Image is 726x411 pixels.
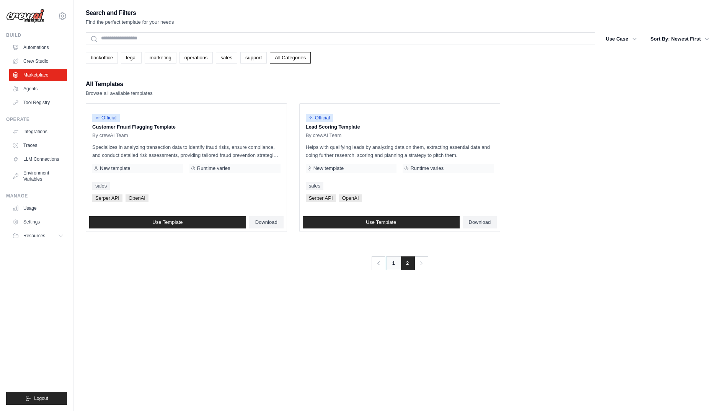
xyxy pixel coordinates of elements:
a: Traces [9,139,67,152]
a: Integrations [9,126,67,138]
span: OpenAI [339,194,362,202]
p: Find the perfect template for your needs [86,18,174,26]
a: Download [249,216,284,228]
p: Specializes in analyzing transaction data to identify fraud risks, ensure compliance, and conduct... [92,143,281,159]
span: Logout [34,395,48,401]
span: Serper API [306,194,336,202]
span: New template [100,165,130,171]
a: Settings [9,216,67,228]
span: 2 [400,256,415,270]
button: Sort By: Newest First [646,32,714,46]
span: Official [306,114,333,122]
a: sales [306,182,323,190]
button: Logout [6,392,67,405]
a: Automations [9,41,67,54]
a: Download [463,216,497,228]
a: Usage [9,202,67,214]
a: Marketplace [9,69,67,81]
a: operations [179,52,213,64]
span: Serper API [92,194,122,202]
a: marketing [145,52,176,64]
span: Resources [23,233,45,239]
a: Environment Variables [9,167,67,185]
span: By crewAI Team [92,132,128,139]
img: Logo [6,9,44,23]
a: Tool Registry [9,96,67,109]
a: Crew Studio [9,55,67,67]
a: backoffice [86,52,118,64]
span: Use Template [366,219,396,225]
span: Official [92,114,120,122]
a: Use Template [89,216,246,228]
span: Runtime varies [197,165,230,171]
div: Operate [6,116,67,122]
h2: Search and Filters [86,8,174,18]
div: Manage [6,193,67,199]
a: 1 [386,256,401,270]
span: OpenAI [126,194,148,202]
div: Build [6,32,67,38]
a: All Categories [270,52,311,64]
p: Customer Fraud Flagging Template [92,123,281,131]
a: Agents [9,83,67,95]
span: By crewAI Team [306,132,342,139]
h2: All Templates [86,79,153,90]
a: sales [92,182,110,190]
a: legal [121,52,141,64]
a: support [240,52,267,64]
span: Runtime varies [410,165,444,171]
button: Resources [9,230,67,242]
a: LLM Connections [9,153,67,165]
span: Download [469,219,491,225]
span: Download [255,219,277,225]
p: Lead Scoring Template [306,123,494,131]
nav: Pagination [371,256,428,270]
span: Use Template [152,219,183,225]
p: Helps with qualifying leads by analyzing data on them, extracting essential data and doing furthe... [306,143,494,159]
span: New template [313,165,344,171]
a: sales [216,52,237,64]
p: Browse all available templates [86,90,153,97]
button: Use Case [601,32,641,46]
a: Use Template [303,216,460,228]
